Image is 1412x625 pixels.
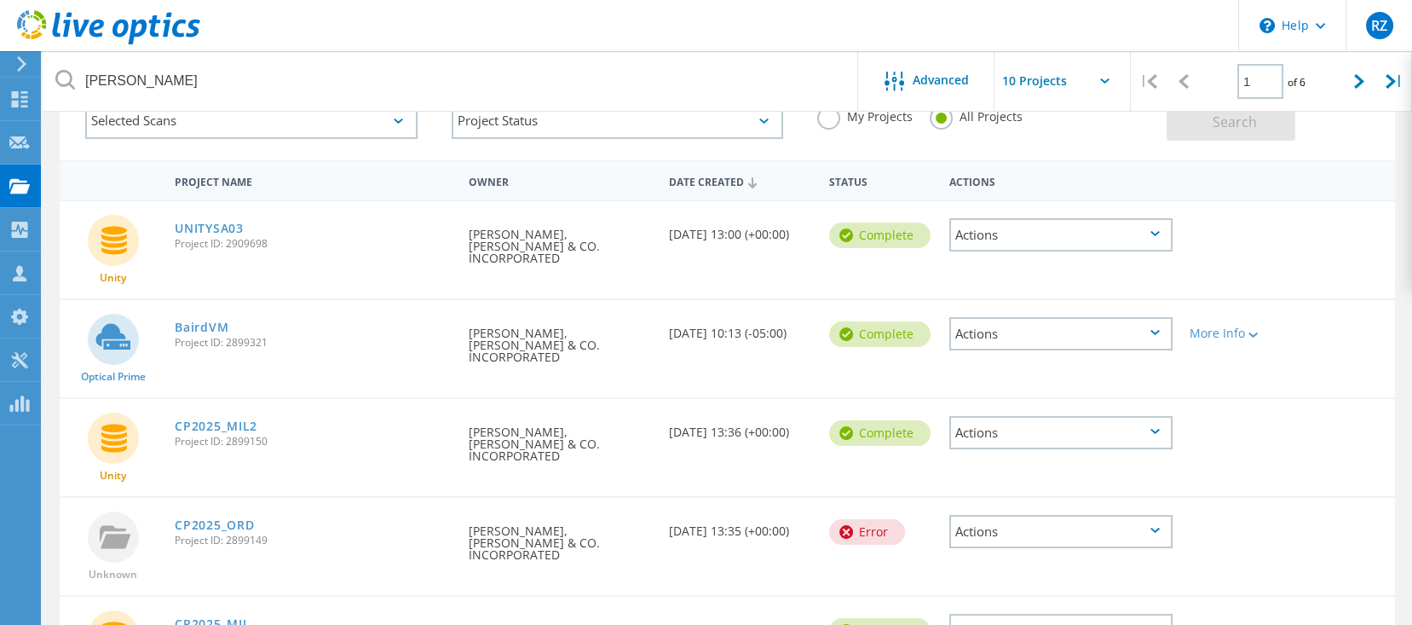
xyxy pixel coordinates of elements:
span: Optical Prime [81,372,146,382]
div: Actions [949,218,1173,252]
div: [PERSON_NAME], [PERSON_NAME] & CO. INCORPORATED [460,399,660,479]
label: All Projects [930,107,1023,123]
div: Complete [829,321,931,347]
div: [DATE] 13:36 (+00:00) [660,399,821,455]
div: More Info [1190,327,1279,339]
div: [PERSON_NAME], [PERSON_NAME] & CO. INCORPORATED [460,300,660,380]
a: UNITYSA03 [175,223,243,234]
a: BairdVM [175,321,228,333]
span: Project ID: 2899150 [175,437,452,447]
div: [PERSON_NAME], [PERSON_NAME] & CO. INCORPORATED [460,498,660,578]
div: Actions [941,165,1181,196]
div: Actions [949,515,1173,548]
span: Unity [100,273,126,283]
div: | [1131,51,1166,112]
span: Project ID: 2909698 [175,239,452,249]
span: Project ID: 2899149 [175,535,452,546]
span: RZ [1371,19,1387,32]
a: CP2025_ORD [175,519,254,531]
a: Live Optics Dashboard [17,36,200,48]
span: of 6 [1288,75,1305,90]
div: Complete [829,420,931,446]
div: [PERSON_NAME], [PERSON_NAME] & CO. INCORPORATED [460,201,660,281]
div: [DATE] 10:13 (-05:00) [660,300,821,356]
input: Search projects by name, owner, ID, company, etc [43,51,859,111]
div: Owner [460,165,660,196]
div: Project Status [452,102,784,139]
div: [DATE] 13:35 (+00:00) [660,498,821,554]
span: Advanced [913,74,969,86]
button: Search [1167,102,1295,141]
div: Actions [949,416,1173,449]
span: Search [1213,113,1257,131]
div: Date Created [660,165,821,197]
div: Actions [949,317,1173,350]
a: CP2025_MIL2 [175,420,257,432]
div: | [1377,51,1412,112]
span: Unity [100,471,126,481]
svg: \n [1259,18,1275,33]
div: Complete [829,223,931,248]
label: My Projects [817,107,913,123]
span: Unknown [89,570,137,580]
div: Selected Scans [85,102,418,139]
div: Project Name [166,165,460,196]
div: Error [829,519,905,545]
div: Status [821,165,941,196]
div: [DATE] 13:00 (+00:00) [660,201,821,258]
span: Project ID: 2899321 [175,338,452,348]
